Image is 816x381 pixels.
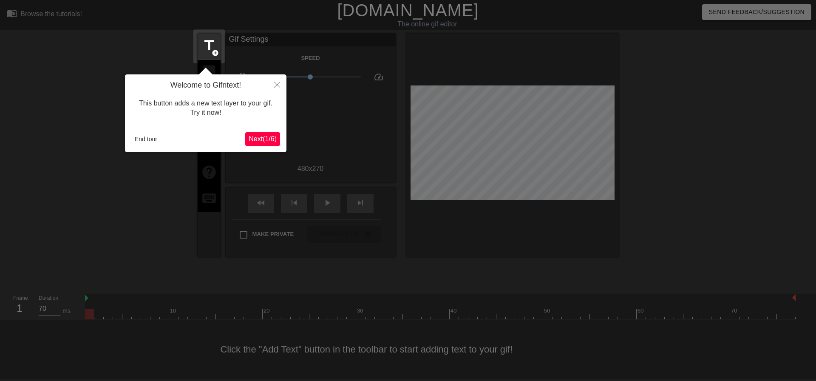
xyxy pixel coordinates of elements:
span: Next ( 1 / 6 ) [249,135,277,142]
button: Next [245,132,280,146]
button: Close [268,74,286,94]
div: This button adds a new text layer to your gif. Try it now! [131,90,280,126]
h4: Welcome to Gifntext! [131,81,280,90]
button: End tour [131,133,161,145]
